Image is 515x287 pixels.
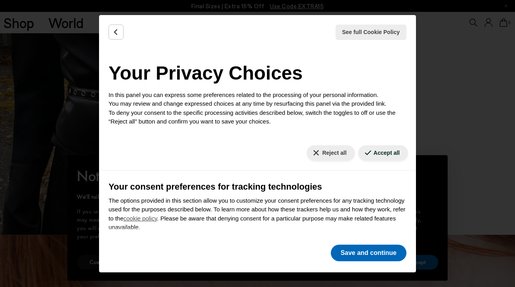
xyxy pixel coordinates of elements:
a: cookie policy - link opens in a new tab [124,215,157,222]
p: The options provided in this section allow you to customize your consent preferences for any trac... [109,196,406,232]
h2: Your Privacy Choices [109,59,406,87]
span: See full Cookie Policy [342,28,400,36]
p: In this panel you can express some preferences related to the processing of your personal informa... [109,91,406,126]
h3: Your consent preferences for tracking technologies [109,180,406,193]
button: Accept all [358,145,408,161]
button: See full Cookie Policy [336,25,407,40]
button: Reject all [307,145,355,161]
button: Save and continue [331,245,406,261]
button: Back [109,25,124,40]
